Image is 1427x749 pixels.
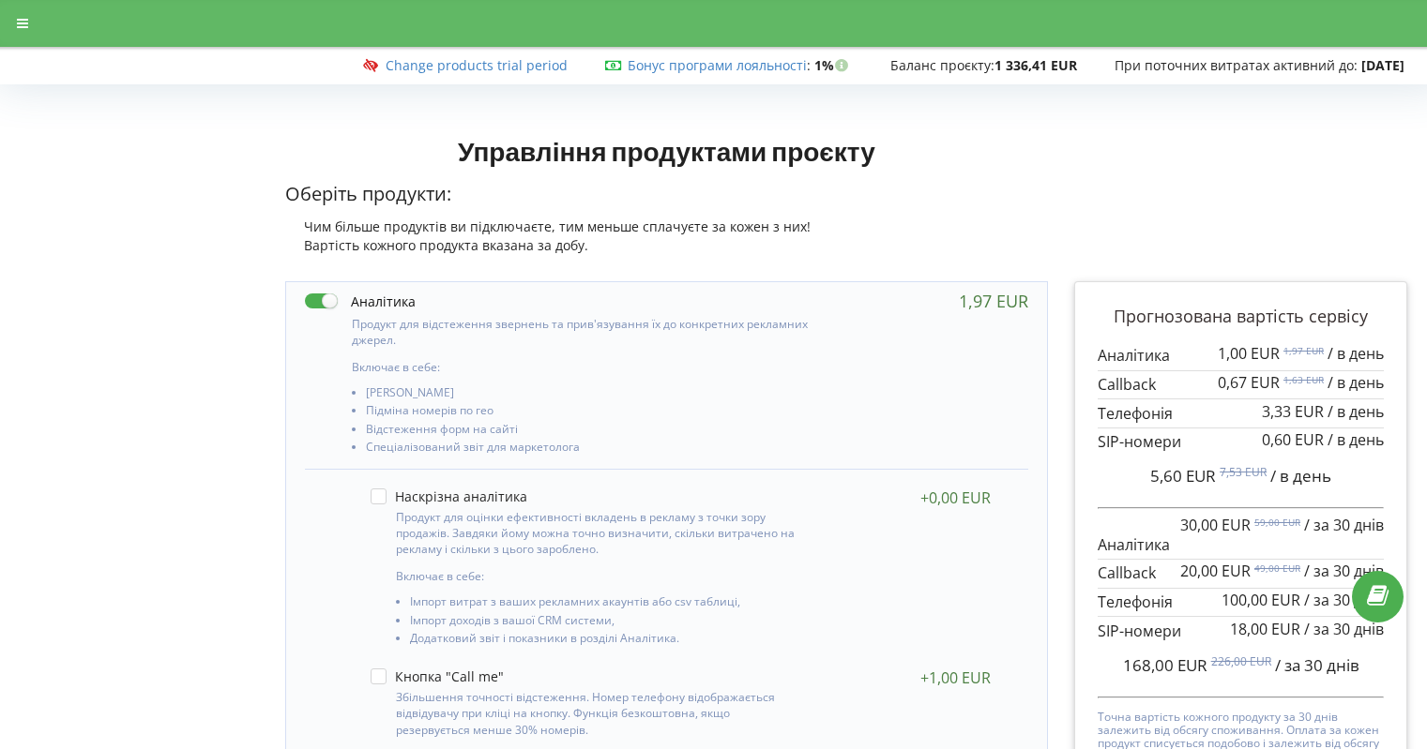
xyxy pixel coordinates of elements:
span: / в день [1328,343,1384,364]
label: Наскрізна аналітика [371,488,527,504]
div: 1,97 EUR [959,292,1028,310]
li: Імпорт витрат з ваших рекламних акаунтів або csv таблиці, [410,595,805,613]
p: SIP-номери [1098,621,1384,642]
p: Оберіть продукти: [285,181,1049,208]
p: Callback [1098,374,1384,396]
span: 5,60 EUR [1150,465,1216,487]
p: Телефонія [1098,403,1384,425]
p: Включає в себе: [396,568,805,584]
span: / в день [1270,465,1331,487]
li: Підміна номерів по гео [366,404,812,422]
sup: 1,63 EUR [1283,373,1324,386]
li: Відстеження форм на сайті [366,423,812,441]
li: Спеціалізований звіт для маркетолога [366,441,812,458]
div: +1,00 EUR [920,668,991,687]
span: / за 30 днів [1275,654,1359,676]
p: Телефонія [1098,592,1384,613]
strong: 1% [814,56,853,74]
span: / за 30 днів [1304,561,1384,581]
span: 3,33 EUR [1262,401,1324,422]
div: +0,00 EUR [920,488,991,507]
p: Продукт для оцінки ефективності вкладень в рекламу з точки зору продажів. Завдяки йому можна точн... [396,509,805,557]
sup: 7,53 EUR [1220,464,1267,480]
sup: 59,00 EUR [1254,516,1300,529]
sup: 226,00 EUR [1211,653,1271,669]
span: 1,00 EUR [1218,343,1280,364]
label: Аналітика [305,292,416,311]
p: SIP-номери [1098,431,1384,453]
p: Аналітика [1098,517,1384,555]
span: Баланс проєкту: [890,56,994,74]
span: / за 30 днів [1304,590,1384,610]
span: / в день [1328,429,1384,450]
a: Change products trial period [386,56,568,74]
div: Вартість кожного продукта вказана за добу. [285,236,1049,255]
li: Додатковий звіт і показники в розділі Аналітика. [410,632,805,650]
span: 0,60 EUR [1262,429,1324,450]
span: 18,00 EUR [1230,619,1300,639]
span: 0,67 EUR [1218,372,1280,393]
p: Аналітика [1098,345,1384,367]
strong: 1 336,41 EUR [994,56,1077,74]
li: Імпорт доходів з вашої CRM системи, [410,614,805,632]
li: [PERSON_NAME] [366,386,812,404]
span: / за 30 днів [1304,515,1384,535]
span: 100,00 EUR [1222,590,1300,610]
div: Чим більше продуктів ви підключаєте, тим меньше сплачуєте за кожен з них! [285,217,1049,236]
p: Callback [1098,562,1384,584]
p: Продукт для відстеження звернень та прив'язування їх до конкретних рекламних джерел. [352,316,812,348]
p: Збільшення точності відстеження. Номер телефону відображається відвідувачу при кліці на кнопку. Ф... [396,689,805,737]
a: Бонус програми лояльності [628,56,807,74]
span: 20,00 EUR [1180,561,1251,581]
sup: 1,97 EUR [1283,344,1324,357]
p: Прогнозована вартість сервісу [1098,305,1384,329]
span: При поточних витратах активний до: [1115,56,1358,74]
h1: Управління продуктами проєкту [285,134,1049,168]
span: / в день [1328,372,1384,393]
p: Включає в себе: [352,359,812,375]
span: : [628,56,811,74]
span: / за 30 днів [1304,619,1384,639]
span: 30,00 EUR [1180,515,1251,535]
label: Кнопка "Call me" [371,668,504,684]
span: 168,00 EUR [1123,654,1207,676]
strong: [DATE] [1361,56,1404,74]
span: / в день [1328,401,1384,422]
sup: 49,00 EUR [1254,562,1300,575]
